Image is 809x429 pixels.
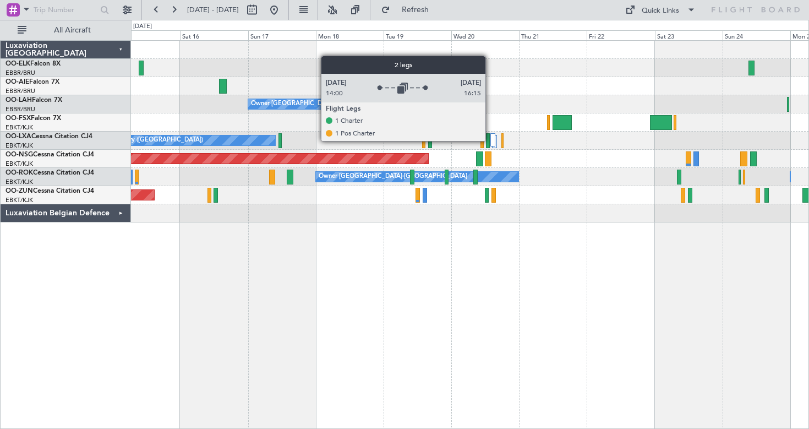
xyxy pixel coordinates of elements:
span: OO-LAH [6,97,32,104]
a: EBKT/KJK [6,178,33,186]
a: EBKT/KJK [6,142,33,150]
a: EBKT/KJK [6,196,33,204]
div: Owner [GEOGRAPHIC_DATA]-[GEOGRAPHIC_DATA] [319,169,467,185]
div: Thu 21 [519,30,587,40]
div: Sat 16 [180,30,248,40]
a: OO-ZUNCessna Citation CJ4 [6,188,94,194]
button: All Aircraft [12,21,119,39]
div: No Crew Chambery ([GEOGRAPHIC_DATA]) [79,132,203,149]
div: Owner [GEOGRAPHIC_DATA] ([GEOGRAPHIC_DATA] National) [251,96,429,112]
a: OO-LXACessna Citation CJ4 [6,133,92,140]
div: Tue 19 [384,30,451,40]
div: Wed 20 [451,30,519,40]
a: EBKT/KJK [6,160,33,168]
a: EBBR/BRU [6,105,35,113]
a: EBBR/BRU [6,87,35,95]
a: OO-ROKCessna Citation CJ4 [6,170,94,176]
span: Refresh [392,6,439,14]
div: Sun 24 [723,30,790,40]
a: OO-LAHFalcon 7X [6,97,62,104]
a: OO-ELKFalcon 8X [6,61,61,67]
div: [DATE] [133,22,152,31]
div: Mon 18 [316,30,384,40]
span: [DATE] - [DATE] [187,5,239,15]
a: OO-AIEFalcon 7X [6,79,59,85]
span: OO-LXA [6,133,31,140]
a: EBBR/BRU [6,69,35,77]
span: OO-AIE [6,79,29,85]
span: OO-ROK [6,170,33,176]
a: OO-NSGCessna Citation CJ4 [6,151,94,158]
span: OO-FSX [6,115,31,122]
span: All Aircraft [29,26,116,34]
div: Fri 22 [587,30,654,40]
span: OO-ZUN [6,188,33,194]
span: OO-NSG [6,151,33,158]
button: Refresh [376,1,442,19]
span: OO-ELK [6,61,30,67]
input: Trip Number [34,2,97,18]
button: Quick Links [620,1,701,19]
div: Sun 17 [248,30,316,40]
a: OO-FSXFalcon 7X [6,115,61,122]
div: Sat 23 [655,30,723,40]
div: Quick Links [642,6,679,17]
a: EBKT/KJK [6,123,33,132]
div: Fri 15 [112,30,180,40]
